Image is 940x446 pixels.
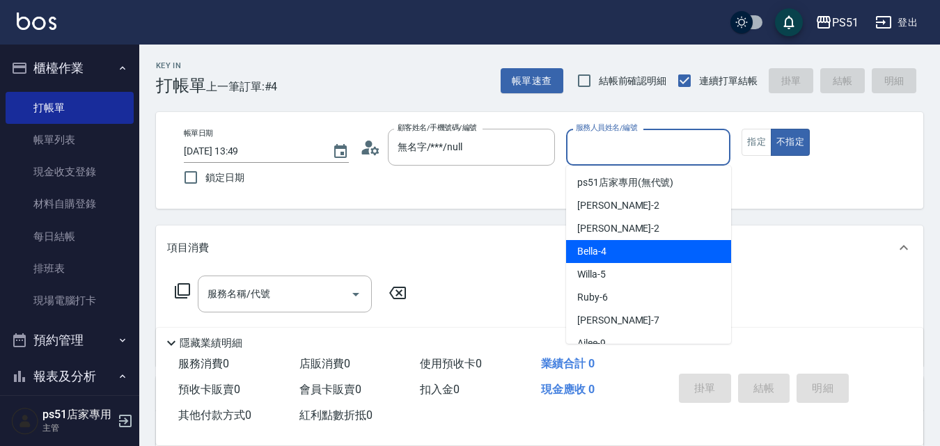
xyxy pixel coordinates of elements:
[699,74,758,88] span: 連續打單結帳
[775,8,803,36] button: save
[742,129,771,156] button: 指定
[398,122,477,133] label: 顧客姓名/手機號碼/編號
[576,122,637,133] label: 服務人員姓名/編號
[501,68,563,94] button: 帳單速查
[771,129,810,156] button: 不指定
[156,225,923,270] div: 項目消費
[577,244,606,259] span: Bella -4
[810,8,864,37] button: PS51
[577,313,659,328] span: [PERSON_NAME] -7
[541,357,595,370] span: 業績合計 0
[577,198,659,213] span: [PERSON_NAME] -2
[11,407,39,435] img: Person
[299,357,350,370] span: 店販消費 0
[870,10,923,35] button: 登出
[541,383,595,396] span: 現金應收 0
[6,92,134,124] a: 打帳單
[42,422,113,434] p: 主管
[17,13,56,30] img: Logo
[156,76,206,95] h3: 打帳單
[6,124,134,156] a: 帳單列表
[6,358,134,395] button: 報表及分析
[420,357,482,370] span: 使用預收卡 0
[577,290,608,305] span: Ruby -6
[299,383,361,396] span: 會員卡販賣 0
[577,175,673,190] span: ps51店家專用 (無代號)
[577,336,606,351] span: Ailee -9
[6,322,134,358] button: 預約管理
[832,14,859,31] div: PS51
[6,253,134,285] a: 排班表
[178,408,251,422] span: 其他付款方式 0
[42,408,113,422] h5: ps51店家專用
[577,267,606,282] span: Willa -5
[577,221,659,236] span: [PERSON_NAME] -2
[178,383,240,396] span: 預收卡販賣 0
[6,50,134,86] button: 櫃檯作業
[156,61,206,70] h2: Key In
[6,188,134,220] a: 材料自購登錄
[167,241,209,255] p: 項目消費
[206,78,278,95] span: 上一筆訂單:#4
[6,156,134,188] a: 現金收支登錄
[6,221,134,253] a: 每日結帳
[184,128,213,138] label: 帳單日期
[599,74,667,88] span: 結帳前確認明細
[205,170,244,185] span: 鎖定日期
[299,408,373,422] span: 紅利點數折抵 0
[324,135,357,168] button: Choose date, selected date is 2025-08-13
[345,283,367,305] button: Open
[420,383,460,396] span: 扣入金 0
[180,336,242,351] p: 隱藏業績明細
[184,140,318,163] input: YYYY/MM/DD hh:mm
[178,357,229,370] span: 服務消費 0
[6,285,134,317] a: 現場電腦打卡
